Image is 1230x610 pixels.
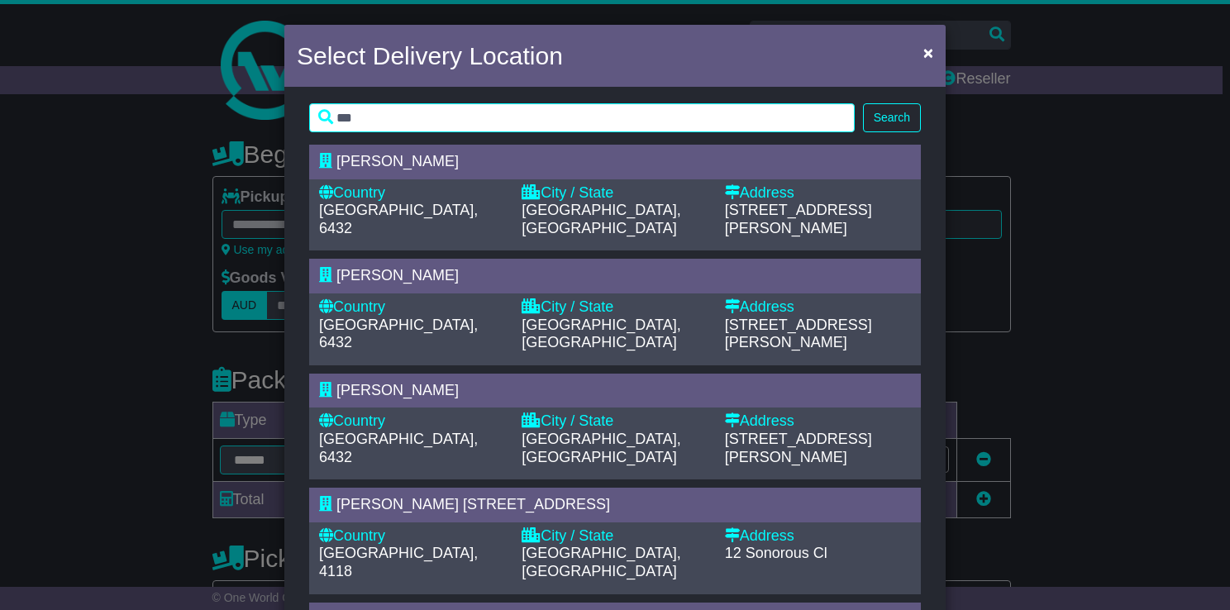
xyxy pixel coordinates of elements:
span: [GEOGRAPHIC_DATA], 6432 [319,202,478,236]
span: [GEOGRAPHIC_DATA], 6432 [319,317,478,351]
span: [PERSON_NAME] [336,153,459,169]
span: [PERSON_NAME] [336,382,459,398]
div: Country [319,527,505,546]
span: [PERSON_NAME] [STREET_ADDRESS] [336,496,610,512]
span: [GEOGRAPHIC_DATA], [GEOGRAPHIC_DATA] [522,317,680,351]
div: Address [725,298,911,317]
div: Country [319,298,505,317]
button: Search [863,103,921,132]
span: × [923,43,933,62]
span: [PERSON_NAME] [336,267,459,284]
span: [GEOGRAPHIC_DATA], 6432 [319,431,478,465]
div: Address [725,412,911,431]
span: 12 Sonorous Cl [725,545,827,561]
span: [GEOGRAPHIC_DATA], [GEOGRAPHIC_DATA] [522,431,680,465]
span: [STREET_ADDRESS][PERSON_NAME] [725,202,872,236]
div: City / State [522,184,708,203]
span: [GEOGRAPHIC_DATA], [GEOGRAPHIC_DATA] [522,545,680,579]
button: Close [915,36,942,69]
div: Address [725,527,911,546]
span: [GEOGRAPHIC_DATA], 4118 [319,545,478,579]
h4: Select Delivery Location [297,37,563,74]
div: Country [319,412,505,431]
div: City / State [522,412,708,431]
span: [STREET_ADDRESS][PERSON_NAME] [725,317,872,351]
span: [GEOGRAPHIC_DATA], [GEOGRAPHIC_DATA] [522,202,680,236]
div: Country [319,184,505,203]
div: City / State [522,298,708,317]
div: Address [725,184,911,203]
span: [STREET_ADDRESS][PERSON_NAME] [725,431,872,465]
div: City / State [522,527,708,546]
